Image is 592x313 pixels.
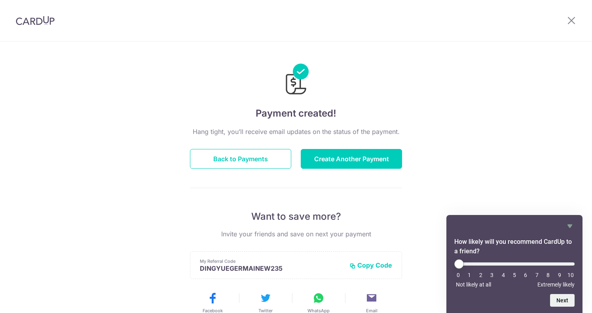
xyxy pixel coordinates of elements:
[456,281,491,288] span: Not likely at all
[349,261,392,269] button: Copy Code
[522,272,529,278] li: 6
[200,258,343,264] p: My Referral Code
[16,16,55,25] img: CardUp
[190,127,402,136] p: Hang tight, you’ll receive email updates on the status of the payment.
[510,272,518,278] li: 5
[499,272,507,278] li: 4
[190,106,402,121] h4: Payment created!
[454,272,462,278] li: 0
[190,149,291,169] button: Back to Payments
[454,237,575,256] h2: How likely will you recommend CardUp to a friend? Select an option from 0 to 10, with 0 being Not...
[556,272,564,278] li: 9
[454,259,575,288] div: How likely will you recommend CardUp to a friend? Select an option from 0 to 10, with 0 being Not...
[567,272,575,278] li: 10
[477,272,485,278] li: 2
[465,272,473,278] li: 1
[190,229,402,239] p: Invite your friends and save on next your payment
[200,264,343,272] p: DINGYUEGERMAINEW235
[488,272,496,278] li: 3
[537,281,575,288] span: Extremely likely
[190,210,402,223] p: Want to save more?
[550,294,575,307] button: Next question
[565,221,575,231] button: Hide survey
[544,272,552,278] li: 8
[301,149,402,169] button: Create Another Payment
[533,272,541,278] li: 7
[454,221,575,307] div: How likely will you recommend CardUp to a friend? Select an option from 0 to 10, with 0 being Not...
[283,64,309,97] img: Payments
